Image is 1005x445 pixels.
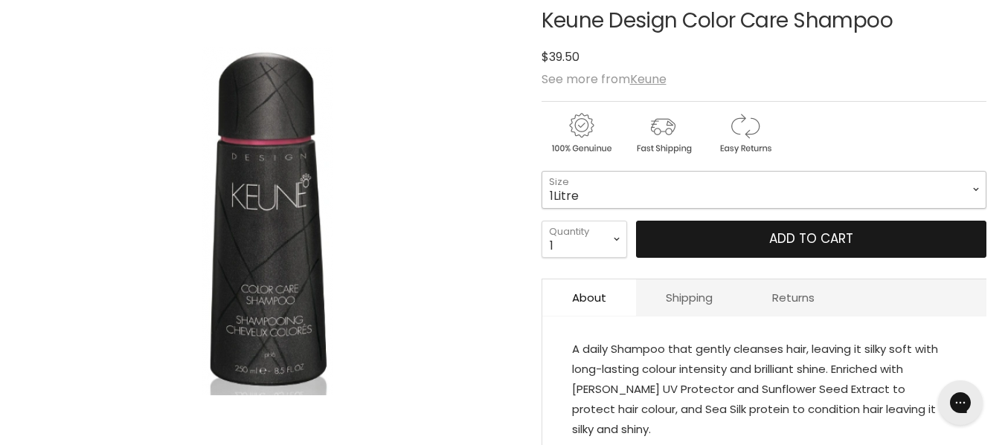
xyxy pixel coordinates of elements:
[542,279,636,316] a: About
[542,111,620,156] img: genuine.gif
[542,10,986,33] h1: Keune Design Color Care Shampoo
[542,71,667,88] span: See more from
[93,47,443,396] img: Keune Design Color Care Shampoo
[742,279,844,316] a: Returns
[636,221,986,258] button: Add to cart
[636,279,742,316] a: Shipping
[705,111,784,156] img: returns.gif
[572,341,938,437] span: A daily Shampoo that gently cleanses hair, leaving it silky soft with long-lasting colour intensi...
[630,71,667,88] a: Keune
[542,48,579,65] span: $39.50
[623,111,702,156] img: shipping.gif
[542,221,627,258] select: Quantity
[931,375,990,430] iframe: Gorgias live chat messenger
